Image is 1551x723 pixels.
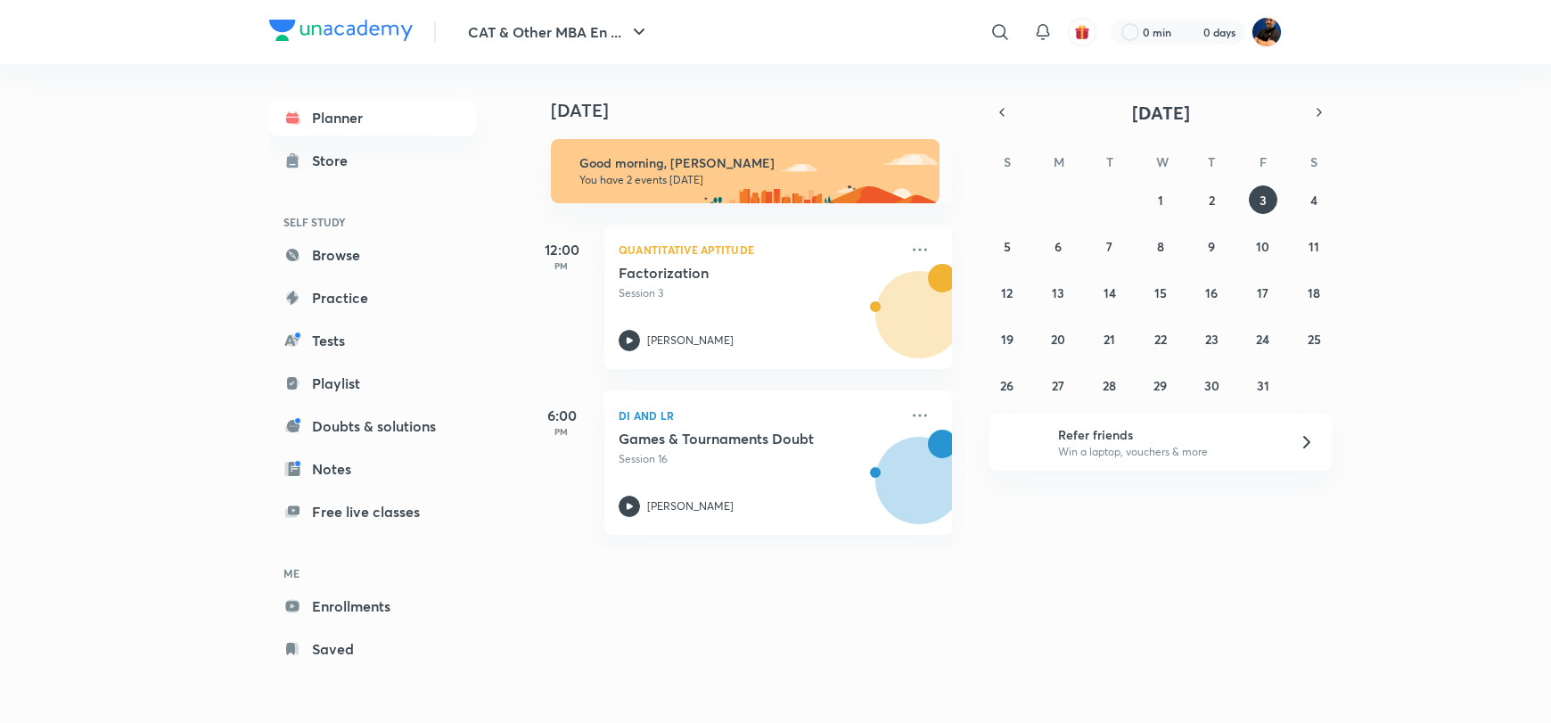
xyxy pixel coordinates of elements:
a: Doubts & solutions [269,408,476,444]
button: CAT & Other MBA En ... [457,14,661,50]
a: Saved [269,631,476,667]
a: Browse [269,237,476,273]
img: Avatar [876,281,962,366]
abbr: October 24, 2025 [1256,331,1269,348]
img: Company Logo [269,20,413,41]
p: You have 2 events [DATE] [579,173,923,187]
a: Store [269,143,476,178]
button: October 7, 2025 [1096,232,1124,260]
p: Quantitative Aptitude [619,239,899,260]
abbr: October 23, 2025 [1205,331,1219,348]
p: Session 16 [619,451,899,467]
abbr: October 18, 2025 [1308,284,1320,301]
button: October 20, 2025 [1044,325,1072,353]
p: PM [526,426,597,437]
button: October 26, 2025 [993,371,1022,399]
abbr: October 28, 2025 [1103,377,1116,394]
img: Avatar [876,447,962,532]
abbr: October 30, 2025 [1204,377,1219,394]
abbr: October 19, 2025 [1001,331,1013,348]
p: [PERSON_NAME] [647,498,734,514]
button: [DATE] [1014,100,1307,125]
button: October 21, 2025 [1096,325,1124,353]
span: [DATE] [1132,101,1190,125]
abbr: October 16, 2025 [1205,284,1218,301]
abbr: October 9, 2025 [1208,238,1215,255]
button: October 29, 2025 [1146,371,1175,399]
abbr: October 8, 2025 [1157,238,1164,255]
a: Planner [269,100,476,136]
abbr: Thursday [1208,153,1215,170]
h5: Games & Tournaments Doubt [619,430,841,448]
abbr: October 12, 2025 [1001,284,1013,301]
abbr: Monday [1054,153,1064,170]
button: October 5, 2025 [993,232,1022,260]
p: Win a laptop, vouchers & more [1058,444,1277,460]
abbr: October 22, 2025 [1154,331,1167,348]
p: DI and LR [619,405,899,426]
abbr: October 15, 2025 [1154,284,1167,301]
h5: 12:00 [526,239,597,260]
a: Practice [269,280,476,316]
p: [PERSON_NAME] [647,333,734,349]
button: October 16, 2025 [1197,278,1226,307]
abbr: October 29, 2025 [1153,377,1167,394]
abbr: October 17, 2025 [1257,284,1268,301]
button: October 23, 2025 [1197,325,1226,353]
abbr: October 1, 2025 [1158,192,1163,209]
h4: [DATE] [551,100,970,121]
img: referral [1004,424,1039,460]
button: October 9, 2025 [1197,232,1226,260]
abbr: October 10, 2025 [1256,238,1269,255]
img: avatar [1074,24,1090,40]
abbr: October 4, 2025 [1310,192,1317,209]
abbr: October 14, 2025 [1104,284,1116,301]
button: October 12, 2025 [993,278,1022,307]
a: Enrollments [269,588,476,624]
iframe: Help widget launcher [1392,653,1531,703]
p: Session 3 [619,285,899,301]
img: morning [551,139,940,203]
button: October 27, 2025 [1044,371,1072,399]
abbr: October 11, 2025 [1309,238,1319,255]
abbr: Saturday [1310,153,1317,170]
button: October 11, 2025 [1300,232,1328,260]
abbr: October 25, 2025 [1308,331,1321,348]
h5: 6:00 [526,405,597,426]
abbr: Wednesday [1156,153,1169,170]
a: Tests [269,323,476,358]
abbr: October 27, 2025 [1052,377,1064,394]
h6: SELF STUDY [269,207,476,237]
abbr: October 7, 2025 [1106,238,1112,255]
div: Store [312,150,358,171]
button: October 1, 2025 [1146,185,1175,214]
button: October 8, 2025 [1146,232,1175,260]
button: October 3, 2025 [1249,185,1277,214]
button: October 25, 2025 [1300,325,1328,353]
button: October 24, 2025 [1249,325,1277,353]
abbr: October 13, 2025 [1052,284,1064,301]
button: October 31, 2025 [1249,371,1277,399]
h5: Factorization [619,264,841,282]
abbr: October 26, 2025 [1000,377,1013,394]
img: streak [1182,23,1200,41]
abbr: October 31, 2025 [1257,377,1269,394]
a: Company Logo [269,20,413,45]
button: October 10, 2025 [1249,232,1277,260]
button: avatar [1068,18,1096,46]
button: October 17, 2025 [1249,278,1277,307]
img: Saral Nashier [1251,17,1282,47]
abbr: October 21, 2025 [1104,331,1115,348]
p: PM [526,260,597,271]
h6: Refer friends [1058,425,1277,444]
button: October 30, 2025 [1197,371,1226,399]
button: October 13, 2025 [1044,278,1072,307]
button: October 4, 2025 [1300,185,1328,214]
button: October 22, 2025 [1146,325,1175,353]
button: October 18, 2025 [1300,278,1328,307]
abbr: Tuesday [1106,153,1113,170]
button: October 15, 2025 [1146,278,1175,307]
a: Notes [269,451,476,487]
h6: Good morning, [PERSON_NAME] [579,155,923,171]
abbr: October 3, 2025 [1260,192,1267,209]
